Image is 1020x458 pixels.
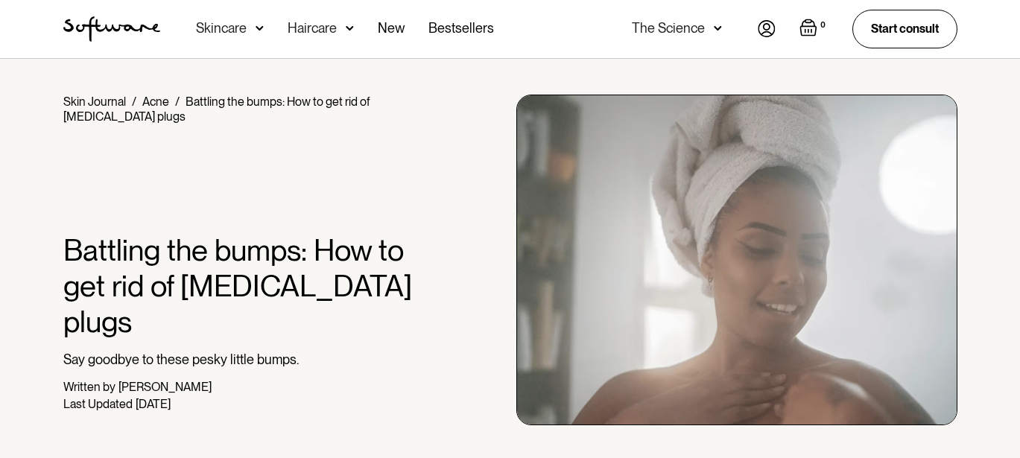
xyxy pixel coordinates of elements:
[63,16,160,42] a: home
[288,21,337,36] div: Haircare
[63,95,126,109] a: Skin Journal
[136,397,171,411] div: [DATE]
[175,95,180,109] div: /
[256,21,264,36] img: arrow down
[799,19,829,39] a: Open empty cart
[118,380,212,394] div: [PERSON_NAME]
[132,95,136,109] div: /
[817,19,829,32] div: 0
[852,10,957,48] a: Start consult
[632,21,705,36] div: The Science
[196,21,247,36] div: Skincare
[346,21,354,36] img: arrow down
[63,232,429,340] h1: Battling the bumps: How to get rid of [MEDICAL_DATA] plugs
[63,352,429,368] p: Say goodbye to these pesky little bumps.
[142,95,169,109] a: Acne
[63,95,370,124] div: Battling the bumps: How to get rid of [MEDICAL_DATA] plugs
[63,380,115,394] div: Written by
[63,397,133,411] div: Last Updated
[714,21,722,36] img: arrow down
[63,16,160,42] img: Software Logo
